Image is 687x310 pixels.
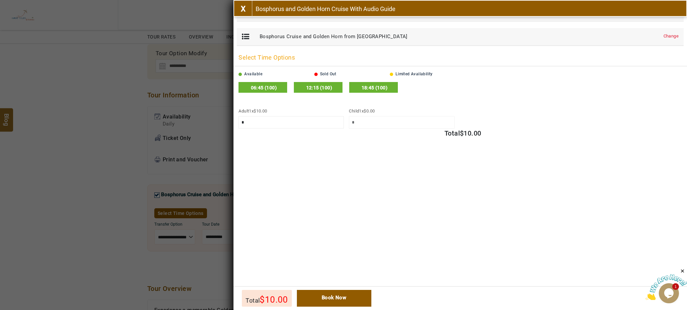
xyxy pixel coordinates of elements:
[260,33,408,40] span: Bosphorus Cruise and Golden Horn from [GEOGRAPHIC_DATA]
[254,108,256,113] span: $
[364,108,366,113] span: $
[251,85,277,90] span: 06:45 (100)
[395,72,433,76] span: Limited Availability
[256,108,267,113] span: 10.00
[464,129,481,137] span: 10.00
[306,85,332,90] span: 12:15 (100)
[645,268,687,300] iframe: chat widget
[664,33,679,40] a: Change
[252,1,395,19] a: Bosphorus and Golden Horn Cruise With Audio Guide
[239,108,267,113] span: Adult
[359,108,361,113] span: 1
[366,108,375,113] span: 0.00
[444,129,460,137] span: Total
[362,108,375,113] span: x
[320,72,336,76] span: Sold Out
[234,1,252,19] a: X
[349,108,375,113] span: Child
[252,108,267,113] span: x
[256,5,395,12] span: Bosphorus and Golden Horn Cruise With Audio Guide
[362,85,387,90] span: 18:45 (100)
[249,108,251,113] span: 1
[445,140,480,149] a: Book Now
[233,49,687,66] div: Select Time Options
[460,129,464,137] span: $
[244,72,262,76] span: Available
